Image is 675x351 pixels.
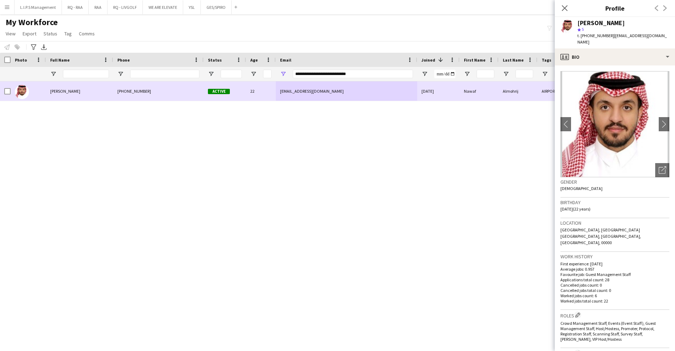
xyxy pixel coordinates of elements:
[560,311,669,319] h3: Roles
[130,70,199,78] input: Phone Filter Input
[221,70,242,78] input: Status Filter Input
[63,70,109,78] input: Full Name Filter Input
[421,71,428,77] button: Open Filter Menu
[560,71,669,177] img: Crew avatar or photo
[434,70,455,78] input: Joined Filter Input
[560,186,603,191] span: [DEMOGRAPHIC_DATA]
[107,0,143,14] button: RQ - LIVGOLF
[263,70,272,78] input: Age Filter Input
[560,253,669,260] h3: Work history
[560,220,669,226] h3: Location
[14,0,62,14] button: L.I.P.S Management
[15,57,27,63] span: Photo
[250,57,258,63] span: Age
[555,48,675,65] div: Bio
[655,163,669,177] div: Open photos pop-in
[62,29,75,38] a: Tag
[89,0,107,14] button: RAA
[503,71,509,77] button: Open Filter Menu
[577,20,625,26] div: [PERSON_NAME]
[503,57,524,63] span: Last Name
[499,81,537,101] div: Almohrij
[560,293,669,298] p: Worked jobs count: 6
[542,57,551,63] span: Tags
[464,57,485,63] span: First Name
[555,4,675,13] h3: Profile
[64,30,72,37] span: Tag
[477,70,494,78] input: First Name Filter Input
[560,298,669,304] p: Worked jobs total count: 22
[460,81,499,101] div: Nawaf
[208,57,222,63] span: Status
[41,29,60,38] a: Status
[421,57,435,63] span: Joined
[6,30,16,37] span: View
[76,29,98,38] a: Comms
[117,71,124,77] button: Open Filter Menu
[577,33,667,45] span: | [EMAIL_ADDRESS][DOMAIN_NAME]
[516,70,533,78] input: Last Name Filter Input
[464,71,470,77] button: Open Filter Menu
[560,179,669,185] h3: Gender
[50,71,57,77] button: Open Filter Menu
[15,85,29,99] img: Nawaf Almohrij
[542,71,548,77] button: Open Filter Menu
[560,288,669,293] p: Cancelled jobs total count: 0
[577,33,614,38] span: t. [PHONE_NUMBER]
[560,199,669,206] h3: Birthday
[560,282,669,288] p: Cancelled jobs count: 0
[417,81,460,101] div: [DATE]
[183,0,201,14] button: YSL
[29,43,38,51] app-action-btn: Advanced filters
[79,30,95,37] span: Comms
[50,57,70,63] span: Full Name
[117,57,130,63] span: Phone
[6,17,58,28] span: My Workforce
[40,43,48,51] app-action-btn: Export XLSX
[113,81,204,101] div: [PHONE_NUMBER]
[23,30,36,37] span: Export
[582,27,584,32] span: 5
[208,89,230,94] span: Active
[560,266,669,272] p: Average jobs: 0.957
[246,81,276,101] div: 22
[3,29,18,38] a: View
[560,321,656,342] span: Crowd Management Staff, Events (Event Staff), Guest Management Staff, Host/Hostess, Promoter, Pro...
[50,88,80,94] span: [PERSON_NAME]
[560,261,669,266] p: First experience: [DATE]
[208,71,214,77] button: Open Filter Menu
[62,0,89,14] button: RQ - RAA
[560,206,590,212] span: [DATE] (22 years)
[560,277,669,282] p: Applications total count: 28
[20,29,39,38] a: Export
[293,70,413,78] input: Email Filter Input
[280,57,291,63] span: Email
[143,0,183,14] button: WE ARE ELEVATE
[276,81,417,101] div: [EMAIL_ADDRESS][DOMAIN_NAME]
[201,0,232,14] button: GES/SPIRO
[560,227,641,245] span: [GEOGRAPHIC_DATA], [GEOGRAPHIC_DATA] [GEOGRAPHIC_DATA], [GEOGRAPHIC_DATA], [GEOGRAPHIC_DATA], 00000
[250,71,257,77] button: Open Filter Menu
[560,272,669,277] p: Favourite job: Guest Management Staff
[280,71,286,77] button: Open Filter Menu
[43,30,57,37] span: Status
